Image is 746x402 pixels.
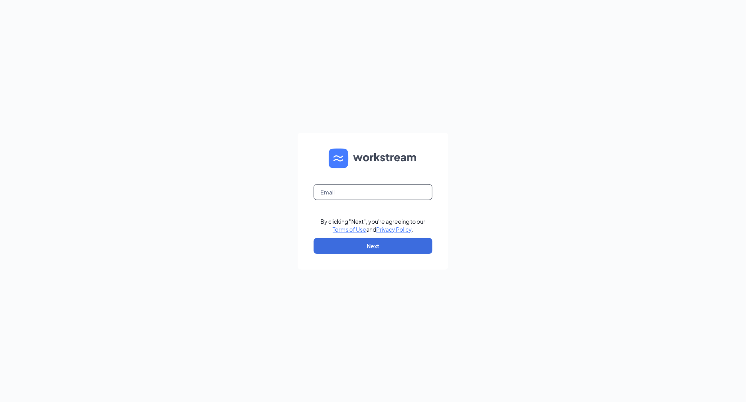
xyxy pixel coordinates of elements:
button: Next [314,238,432,254]
a: Terms of Use [333,226,367,233]
input: Email [314,184,432,200]
a: Privacy Policy [377,226,412,233]
img: WS logo and Workstream text [329,149,417,168]
div: By clicking "Next", you're agreeing to our and . [321,217,426,233]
